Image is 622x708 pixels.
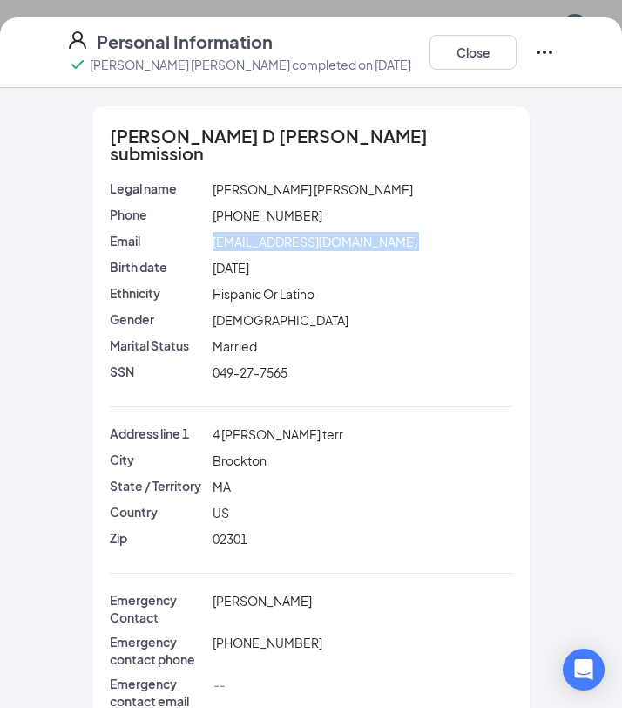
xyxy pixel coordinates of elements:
p: Gender [110,310,206,328]
p: Emergency Contact [110,591,206,626]
span: [PERSON_NAME] D [PERSON_NAME] submission [110,127,512,162]
span: [DEMOGRAPHIC_DATA] [213,312,348,328]
p: SSN [110,363,206,380]
span: [PHONE_NUMBER] [213,635,322,650]
span: Brockton [213,453,267,468]
h4: Personal Information [97,30,273,54]
span: [PHONE_NUMBER] [213,208,322,223]
span: [EMAIL_ADDRESS][DOMAIN_NAME] [213,234,417,249]
span: [PERSON_NAME] [213,593,312,609]
span: Married [213,338,257,354]
svg: User [67,30,88,51]
span: [PERSON_NAME] [PERSON_NAME] [213,181,413,197]
p: [PERSON_NAME] [PERSON_NAME] completed on [DATE] [90,56,411,73]
span: MA [213,479,231,494]
span: 02301 [213,531,247,547]
p: Emergency contact phone [110,633,206,668]
p: State / Territory [110,477,206,494]
p: Ethnicity [110,284,206,302]
button: Close [429,35,517,70]
p: City [110,451,206,468]
span: US [213,505,229,521]
p: Birth date [110,258,206,276]
span: [DATE] [213,260,249,276]
div: Open Intercom Messenger [563,649,605,691]
span: -- [213,677,225,692]
span: 049-27-7565 [213,364,287,380]
p: Zip [110,529,206,547]
p: Marital Status [110,337,206,354]
p: Legal name [110,180,206,197]
svg: Ellipses [534,42,555,63]
p: Country [110,503,206,521]
span: Hispanic Or Latino [213,286,314,302]
p: Address line 1 [110,425,206,442]
svg: Checkmark [67,54,88,75]
p: Phone [110,206,206,223]
p: Email [110,232,206,249]
span: 4 [PERSON_NAME] terr [213,426,343,442]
